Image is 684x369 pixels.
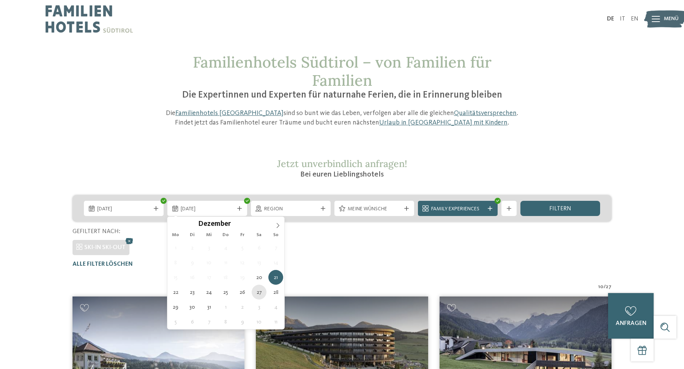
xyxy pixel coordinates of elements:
[277,158,407,170] span: Jetzt unverbindlich anfragen!
[268,233,284,238] span: So
[97,205,150,213] span: [DATE]
[218,270,233,285] span: Dezember 18, 2025
[218,314,233,329] span: Januar 8, 2026
[218,285,233,300] span: Dezember 25, 2025
[185,300,200,314] span: Dezember 30, 2025
[608,293,654,339] a: anfragen
[193,52,492,90] span: Familienhotels Südtirol – von Familien für Familien
[598,283,604,291] span: 10
[252,255,266,270] span: Dezember 13, 2025
[268,255,283,270] span: Dezember 14, 2025
[185,270,200,285] span: Dezember 16, 2025
[616,320,646,326] span: anfragen
[72,229,120,235] span: Gefiltert nach:
[218,255,233,270] span: Dezember 11, 2025
[202,314,216,329] span: Januar 7, 2026
[202,285,216,300] span: Dezember 24, 2025
[620,16,625,22] a: IT
[664,15,679,23] span: Menü
[252,240,266,255] span: Dezember 6, 2025
[268,270,283,285] span: Dezember 21, 2025
[202,240,216,255] span: Dezember 3, 2025
[185,255,200,270] span: Dezember 9, 2025
[235,270,250,285] span: Dezember 19, 2025
[218,240,233,255] span: Dezember 4, 2025
[234,233,251,238] span: Fr
[168,270,183,285] span: Dezember 15, 2025
[606,283,612,291] span: 27
[185,240,200,255] span: Dezember 2, 2025
[84,244,126,251] span: SKI-IN SKI-OUT
[268,300,283,314] span: Januar 4, 2026
[168,255,183,270] span: Dezember 8, 2025
[251,233,268,238] span: Sa
[235,285,250,300] span: Dezember 26, 2025
[168,300,183,314] span: Dezember 29, 2025
[607,16,614,22] a: DE
[431,205,484,213] span: Family Experiences
[201,233,217,238] span: Mi
[168,240,183,255] span: Dezember 1, 2025
[235,240,250,255] span: Dezember 5, 2025
[268,285,283,300] span: Dezember 28, 2025
[202,270,216,285] span: Dezember 17, 2025
[235,300,250,314] span: Januar 2, 2026
[168,314,183,329] span: Januar 5, 2026
[252,285,266,300] span: Dezember 27, 2025
[300,171,384,178] span: Bei euren Lieblingshotels
[348,205,401,213] span: Meine Wünsche
[252,270,266,285] span: Dezember 20, 2025
[631,16,638,22] a: EN
[185,285,200,300] span: Dezember 23, 2025
[217,233,234,238] span: Do
[167,233,184,238] span: Mo
[264,205,317,213] span: Region
[185,314,200,329] span: Januar 6, 2026
[252,314,266,329] span: Januar 10, 2026
[181,205,234,213] span: [DATE]
[231,220,256,228] input: Year
[454,110,517,117] a: Qualitätsversprechen
[184,233,201,238] span: Di
[202,255,216,270] span: Dezember 10, 2025
[218,300,233,314] span: Januar 1, 2026
[182,90,502,100] span: Die Expertinnen und Experten für naturnahe Ferien, die in Erinnerung bleiben
[162,109,522,128] p: Die sind so bunt wie das Leben, verfolgen aber alle die gleichen . Findet jetzt das Familienhotel...
[72,261,133,267] span: Alle Filter löschen
[268,240,283,255] span: Dezember 7, 2025
[175,110,284,117] a: Familienhotels [GEOGRAPHIC_DATA]
[379,119,507,126] a: Urlaub in [GEOGRAPHIC_DATA] mit Kindern
[604,283,606,291] span: /
[198,221,231,228] span: Dezember
[235,255,250,270] span: Dezember 12, 2025
[202,300,216,314] span: Dezember 31, 2025
[268,314,283,329] span: Januar 11, 2026
[252,300,266,314] span: Januar 3, 2026
[235,314,250,329] span: Januar 9, 2026
[549,206,571,212] span: filtern
[168,285,183,300] span: Dezember 22, 2025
